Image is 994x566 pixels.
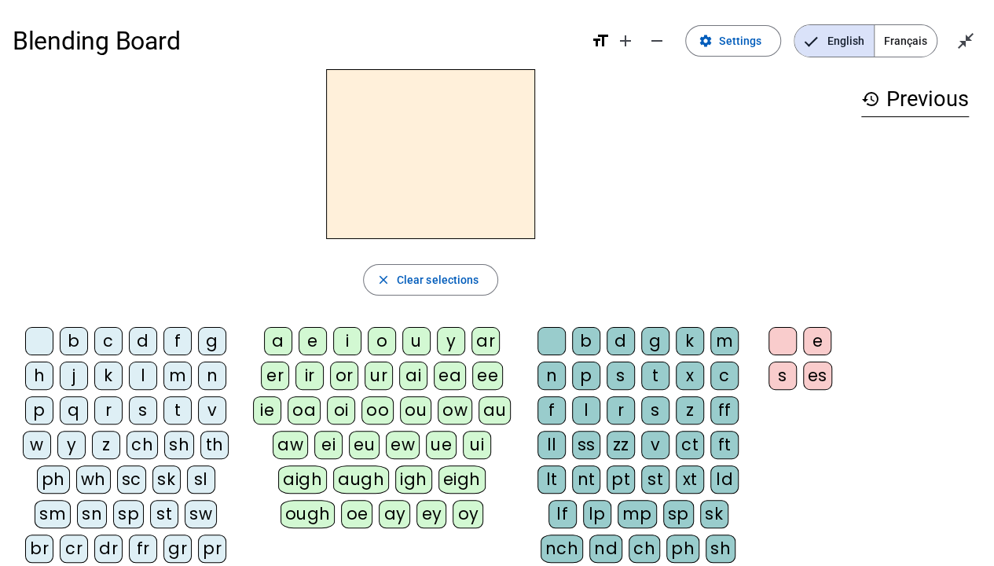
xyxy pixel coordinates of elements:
div: augh [333,465,389,494]
mat-button-toggle-group: Language selection [794,24,937,57]
div: pr [198,535,226,563]
div: lt [537,465,566,494]
div: st [150,500,178,528]
div: ui [463,431,491,459]
h3: Previous [861,82,969,117]
div: ff [710,396,739,424]
div: eu [349,431,380,459]
div: oi [327,396,355,424]
div: i [333,327,361,355]
div: nch [541,535,584,563]
div: e [803,327,831,355]
div: r [607,396,635,424]
div: sk [152,465,181,494]
div: au [479,396,511,424]
div: t [641,362,669,390]
div: z [92,431,120,459]
div: f [537,396,566,424]
div: sm [35,500,71,528]
div: l [129,362,157,390]
div: d [607,327,635,355]
div: mp [618,500,657,528]
div: ee [472,362,503,390]
div: cr [60,535,88,563]
div: k [94,362,123,390]
button: Decrease font size [641,25,673,57]
div: ey [416,500,446,528]
div: ew [386,431,420,459]
div: aigh [278,465,327,494]
mat-icon: settings [699,34,713,48]
mat-icon: format_size [591,31,610,50]
div: sp [113,500,144,528]
div: sp [663,500,694,528]
button: Settings [685,25,781,57]
button: Exit full screen [950,25,981,57]
div: b [572,327,600,355]
div: oy [453,500,483,528]
div: ay [379,500,410,528]
div: sc [117,465,146,494]
div: h [25,362,53,390]
div: k [676,327,704,355]
div: t [163,396,192,424]
h1: Blending Board [13,16,578,66]
div: oe [341,500,372,528]
div: p [572,362,600,390]
div: ur [365,362,393,390]
div: n [198,362,226,390]
div: g [198,327,226,355]
div: y [437,327,465,355]
span: Settings [719,31,761,50]
div: ph [37,465,70,494]
div: oo [361,396,394,424]
button: Clear selections [363,264,499,296]
div: igh [395,465,432,494]
div: b [60,327,88,355]
div: sl [187,465,215,494]
div: oa [288,396,321,424]
div: nt [572,465,600,494]
div: fr [129,535,157,563]
div: s [768,362,797,390]
div: ft [710,431,739,459]
span: Français [875,25,937,57]
div: ss [572,431,600,459]
mat-icon: history [861,90,880,108]
div: o [368,327,396,355]
div: ou [400,396,431,424]
div: br [25,535,53,563]
div: gr [163,535,192,563]
div: ch [629,535,660,563]
div: d [129,327,157,355]
div: ai [399,362,427,390]
div: r [94,396,123,424]
div: f [163,327,192,355]
div: ei [314,431,343,459]
div: e [299,327,327,355]
div: lp [583,500,611,528]
div: lf [548,500,577,528]
div: a [264,327,292,355]
div: sh [706,535,735,563]
div: l [572,396,600,424]
div: aw [273,431,308,459]
div: st [641,465,669,494]
div: g [641,327,669,355]
mat-icon: remove [647,31,666,50]
div: ea [434,362,466,390]
div: dr [94,535,123,563]
div: wh [76,465,111,494]
mat-icon: close [376,273,391,287]
div: c [94,327,123,355]
div: w [23,431,51,459]
span: Clear selections [397,270,479,289]
span: English [794,25,874,57]
div: sn [77,500,107,528]
div: z [676,396,704,424]
div: ph [666,535,699,563]
div: j [60,362,88,390]
div: ow [438,396,472,424]
div: n [537,362,566,390]
div: er [261,362,289,390]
